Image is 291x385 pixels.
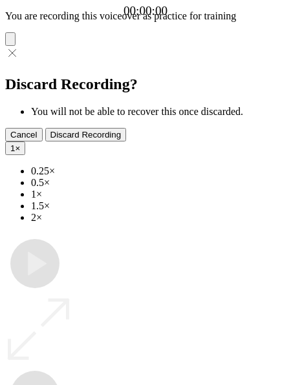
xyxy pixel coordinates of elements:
li: 0.25× [31,165,286,177]
button: Discard Recording [45,128,127,141]
h2: Discard Recording? [5,76,286,93]
p: You are recording this voiceover as practice for training [5,10,286,22]
span: 1 [10,143,15,153]
li: 0.5× [31,177,286,189]
button: Cancel [5,128,43,141]
a: 00:00:00 [124,4,167,18]
button: 1× [5,141,25,155]
li: You will not be able to recover this once discarded. [31,106,286,118]
li: 2× [31,212,286,224]
li: 1.5× [31,200,286,212]
li: 1× [31,189,286,200]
